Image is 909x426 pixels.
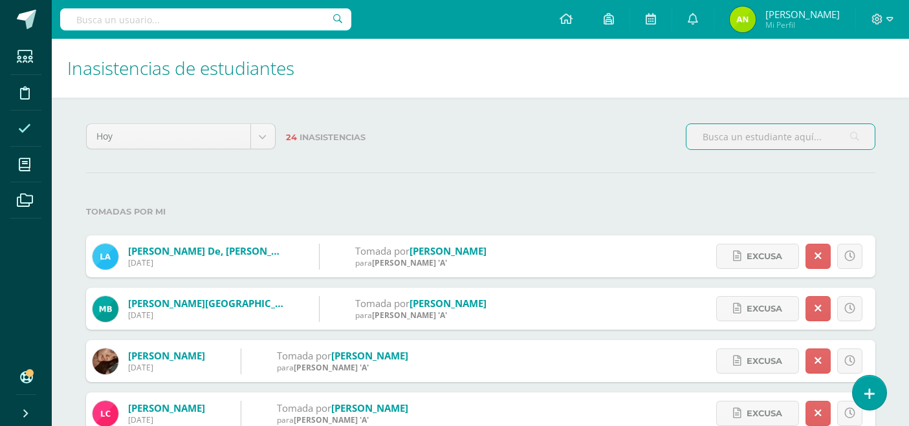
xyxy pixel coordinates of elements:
img: 0e30a1b9d0f936b016857a7067cac0ae.png [730,6,756,32]
span: Excusa [747,349,782,373]
span: [PERSON_NAME] 'A' [372,257,447,268]
label: Tomadas por mi [86,198,875,225]
span: [PERSON_NAME] 'A' [294,362,369,373]
a: [PERSON_NAME] [128,401,205,414]
img: eb884a420e897f644919cc52c2d2fad5.png [93,296,118,322]
span: Mi Perfil [765,19,840,30]
a: [PERSON_NAME] [128,349,205,362]
span: [PERSON_NAME] 'A' [294,414,369,425]
img: 574752f7b655b17dba0b14621c4b5315.png [93,244,118,270]
div: [DATE] [128,414,205,425]
input: Busca un estudiante aquí... [686,124,875,149]
a: Hoy [87,124,275,149]
span: Inasistencias de estudiantes [67,56,294,80]
a: [PERSON_NAME] [410,244,487,257]
span: [PERSON_NAME] [765,8,840,21]
a: [PERSON_NAME] de, [PERSON_NAME] [128,244,303,257]
img: e5ca43410b9899f1efdfb4ca279d7526.png [93,348,118,374]
span: 24 [286,133,297,142]
span: Inasistencias [300,133,366,142]
span: Hoy [96,124,241,149]
input: Busca un usuario... [60,8,351,30]
a: [PERSON_NAME][GEOGRAPHIC_DATA] [128,297,304,310]
span: Tomada por [277,401,331,414]
a: Excusa [716,296,799,321]
div: para [355,310,487,321]
a: [PERSON_NAME] [410,297,487,310]
a: Excusa [716,401,799,426]
a: Excusa [716,244,799,269]
div: [DATE] [128,362,205,373]
span: Tomada por [355,244,410,257]
span: [PERSON_NAME] 'A' [372,310,447,321]
a: [PERSON_NAME] [331,349,408,362]
span: Excusa [747,244,782,268]
div: para [277,414,408,425]
div: [DATE] [128,257,283,268]
a: Excusa [716,348,799,374]
a: [PERSON_NAME] [331,401,408,414]
div: [DATE] [128,310,283,321]
span: Excusa [747,297,782,321]
span: Tomada por [355,297,410,310]
span: Tomada por [277,349,331,362]
div: para [355,257,487,268]
div: para [277,362,408,373]
span: Excusa [747,401,782,425]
